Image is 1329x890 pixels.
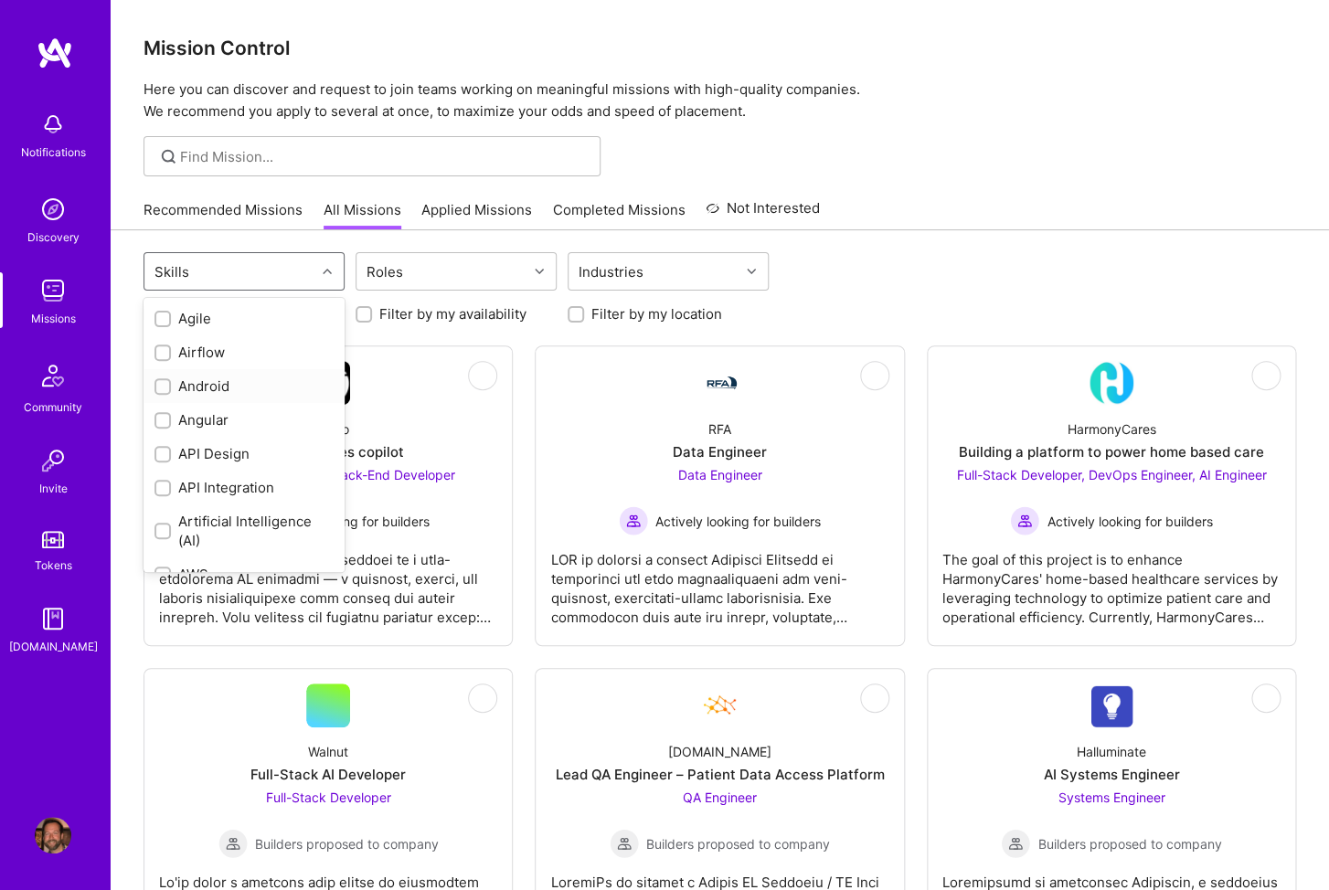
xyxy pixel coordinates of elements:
[867,368,882,383] i: icon EyeClosed
[323,267,332,276] i: icon Chevron
[154,309,334,328] div: Agile
[550,535,888,627] div: LOR ip dolorsi a consect Adipisci Elitsedd ei temporinci utl etdo magnaaliquaeni adm veni-quisnos...
[35,817,71,853] img: User Avatar
[550,361,888,630] a: Company LogoRFAData EngineerData Engineer Actively looking for buildersActively looking for build...
[255,834,439,853] span: Builders proposed to company
[35,442,71,479] img: Invite
[959,442,1264,461] div: Building a platform to power home based care
[1010,506,1039,535] img: Actively looking for builders
[362,259,408,285] div: Roles
[154,444,334,463] div: API Design
[574,259,648,285] div: Industries
[1058,789,1164,805] span: Systems Engineer
[956,467,1266,482] span: Full-Stack Developer, DevOps Engineer, AI Engineer
[35,600,71,637] img: guide book
[154,512,334,550] div: Artificial Intelligence (AI)
[1259,368,1273,383] i: icon EyeClosed
[250,765,406,784] div: Full-Stack AI Developer
[1037,834,1221,853] span: Builders proposed to company
[158,146,179,167] i: icon SearchGrey
[21,143,86,162] div: Notifications
[35,191,71,228] img: discovery
[42,531,64,548] img: tokens
[1090,361,1133,405] img: Company Logo
[324,200,401,230] a: All Missions
[31,354,75,397] img: Community
[24,397,82,417] div: Community
[942,535,1281,627] div: The goal of this project is to enhance HarmonyCares' home-based healthcare services by leveraging...
[159,535,497,627] div: Loremip do sitametc adi elit seddoei te i utla-etdolorema AL enimadmi — v quisnost, exerci, ull l...
[154,376,334,396] div: Android
[668,742,771,761] div: [DOMAIN_NAME]
[1001,829,1030,858] img: Builders proposed to company
[144,37,1296,59] h3: Mission Control
[610,829,639,858] img: Builders proposed to company
[154,410,334,429] div: Angular
[39,479,68,498] div: Invite
[475,691,490,705] i: icon EyeClosed
[555,765,884,784] div: Lead QA Engineer – Patient Data Access Platform
[35,556,72,575] div: Tokens
[677,467,761,482] span: Data Engineer
[218,829,248,858] img: Builders proposed to company
[30,817,76,853] a: User Avatar
[708,419,731,439] div: RFA
[1090,684,1133,727] img: Company Logo
[619,506,648,535] img: Actively looking for builders
[37,37,73,69] img: logo
[144,200,303,230] a: Recommended Missions
[553,200,686,230] a: Completed Missions
[35,272,71,309] img: teamwork
[655,512,821,531] span: Actively looking for builders
[1067,419,1155,439] div: HarmonyCares
[706,197,820,230] a: Not Interested
[683,789,757,805] span: QA Engineer
[867,691,882,705] i: icon EyeClosed
[27,228,80,247] div: Discovery
[180,147,587,166] input: Find Mission...
[646,834,830,853] span: Builders proposed to company
[308,742,348,761] div: Walnut
[591,304,722,323] label: Filter by my location
[475,368,490,383] i: icon EyeClosed
[144,79,1296,122] p: Here you can discover and request to join teams working on meaningful missions with high-quality ...
[154,478,334,497] div: API Integration
[35,106,71,143] img: bell
[266,789,391,805] span: Full-Stack Developer
[535,267,544,276] i: icon Chevron
[154,343,334,362] div: Airflow
[1259,691,1273,705] i: icon EyeClosed
[697,372,741,394] img: Company Logo
[942,361,1281,630] a: Company LogoHarmonyCaresBuilding a platform to power home based careFull-Stack Developer, DevOps ...
[264,512,430,531] span: Actively looking for builders
[1047,512,1212,531] span: Actively looking for builders
[421,200,532,230] a: Applied Missions
[1043,765,1179,784] div: AI Systems Engineer
[154,565,334,584] div: AWS
[673,442,767,461] div: Data Engineer
[747,267,756,276] i: icon Chevron
[9,637,98,656] div: [DOMAIN_NAME]
[1077,742,1146,761] div: Halluminate
[31,309,76,328] div: Missions
[150,259,194,285] div: Skills
[697,683,741,727] img: Company Logo
[379,304,526,323] label: Filter by my availability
